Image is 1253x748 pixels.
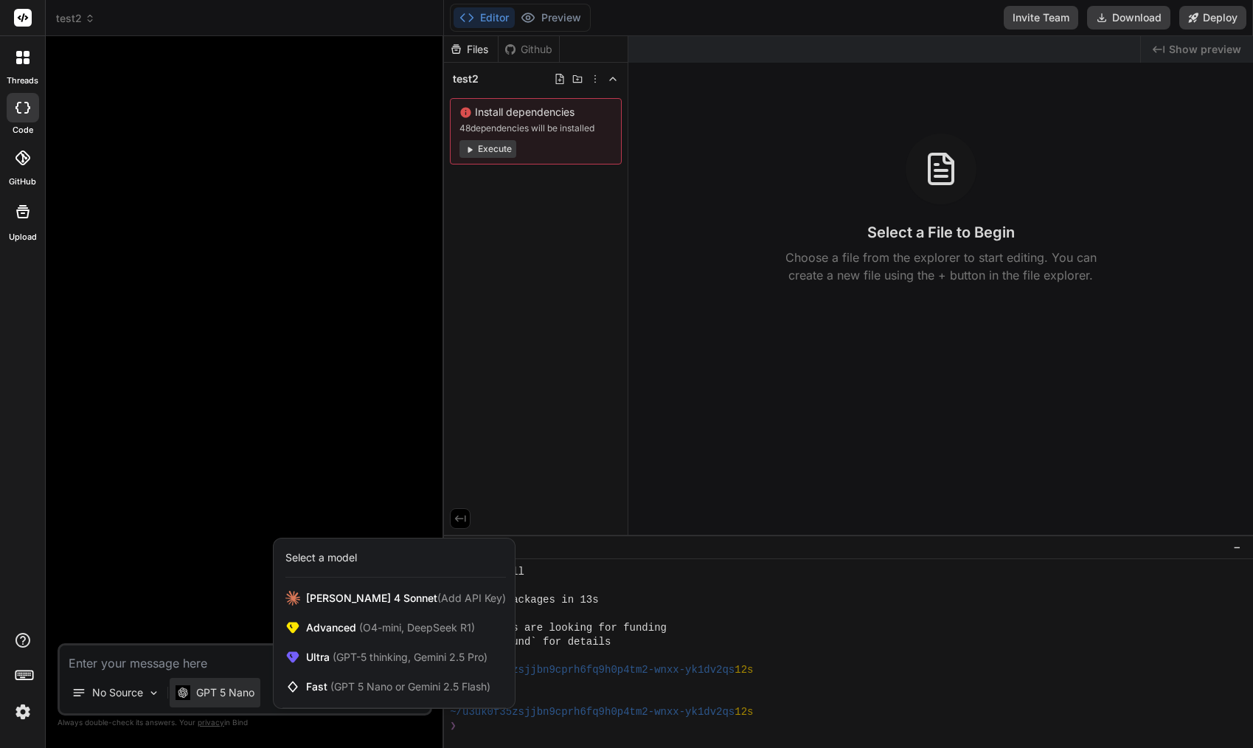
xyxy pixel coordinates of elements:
[306,591,506,606] span: [PERSON_NAME] 4 Sonnet
[7,75,38,87] label: threads
[306,620,475,635] span: Advanced
[306,650,487,665] span: Ultra
[356,621,475,634] span: (O4-mini, DeepSeek R1)
[9,176,36,188] label: GitHub
[330,680,490,693] span: (GPT 5 Nano or Gemini 2.5 Flash)
[10,699,35,724] img: settings
[9,231,37,243] label: Upload
[13,124,33,136] label: code
[437,592,506,604] span: (Add API Key)
[330,651,487,663] span: (GPT-5 thinking, Gemini 2.5 Pro)
[285,550,357,565] div: Select a model
[306,679,490,694] span: Fast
